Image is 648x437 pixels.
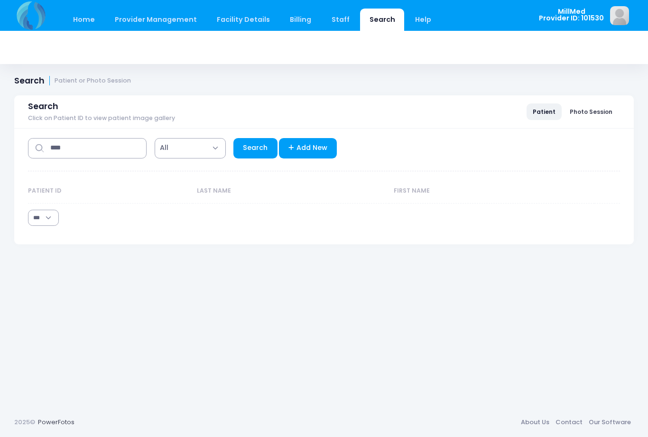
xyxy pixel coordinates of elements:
[585,414,634,431] a: Our Software
[322,9,359,31] a: Staff
[28,102,58,112] span: Search
[38,418,74,427] a: PowerFotos
[389,179,594,204] th: First Name
[14,76,131,86] h1: Search
[208,9,279,31] a: Facility Details
[518,414,552,431] a: About Us
[193,179,389,204] th: Last Name
[233,138,278,158] a: Search
[281,9,321,31] a: Billing
[360,9,404,31] a: Search
[527,103,562,120] a: Patient
[406,9,441,31] a: Help
[28,115,175,122] span: Click on Patient ID to view patient image gallery
[610,6,629,25] img: image
[539,8,604,22] span: MillMed Provider ID: 101530
[55,77,131,84] small: Patient or Photo Session
[552,414,585,431] a: Contact
[105,9,206,31] a: Provider Management
[279,138,337,158] a: Add New
[14,418,35,427] span: 2025©
[64,9,104,31] a: Home
[28,179,192,204] th: Patient ID
[155,138,226,158] span: All
[564,103,619,120] a: Photo Session
[160,143,168,153] span: All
